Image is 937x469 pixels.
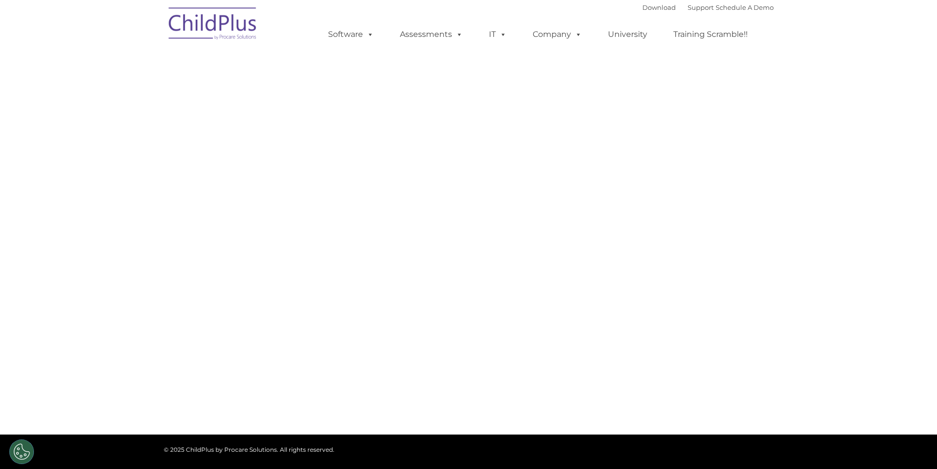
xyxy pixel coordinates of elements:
[164,0,262,50] img: ChildPlus by Procare Solutions
[664,25,757,44] a: Training Scramble!!
[318,25,384,44] a: Software
[171,171,766,245] iframe: Form 0
[598,25,657,44] a: University
[479,25,516,44] a: IT
[523,25,592,44] a: Company
[9,439,34,464] button: Cookies Settings
[164,446,334,453] span: © 2025 ChildPlus by Procare Solutions. All rights reserved.
[642,3,676,11] a: Download
[642,3,774,11] font: |
[390,25,473,44] a: Assessments
[688,3,714,11] a: Support
[716,3,774,11] a: Schedule A Demo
